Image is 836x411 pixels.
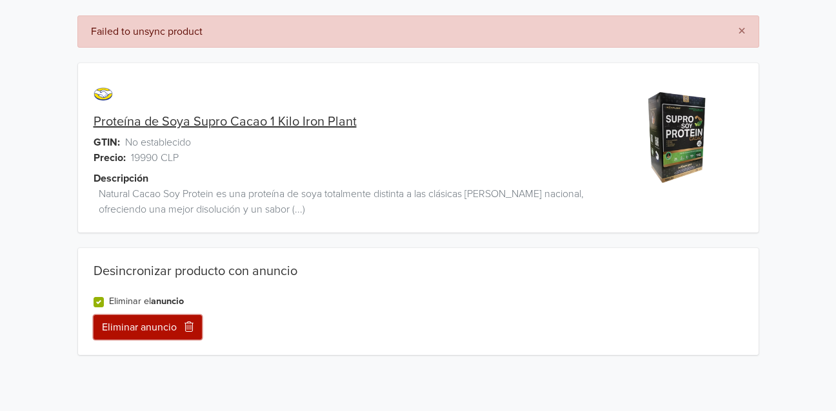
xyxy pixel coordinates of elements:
[624,89,722,186] img: product_image
[99,186,604,217] span: Natural Cacao Soy Protein es una proteína de soya totalmente distinta a las clásicas [PERSON_NAME...
[125,135,191,150] span: No establecido
[94,171,148,186] span: Descripción
[131,150,179,166] span: 19990 CLP
[91,24,717,39] div: Failed to unsync product
[94,263,743,279] div: Desincronizar producto con anuncio
[94,150,126,166] span: Precio:
[725,16,759,47] button: Close
[738,22,746,41] span: ×
[94,114,357,129] a: Proteína de Soya Supro Cacao 1 Kilo Iron Plant
[94,135,120,150] span: GTIN:
[109,294,184,309] label: Eliminar el
[151,296,184,307] a: anuncio
[94,315,202,339] button: Eliminar anuncio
